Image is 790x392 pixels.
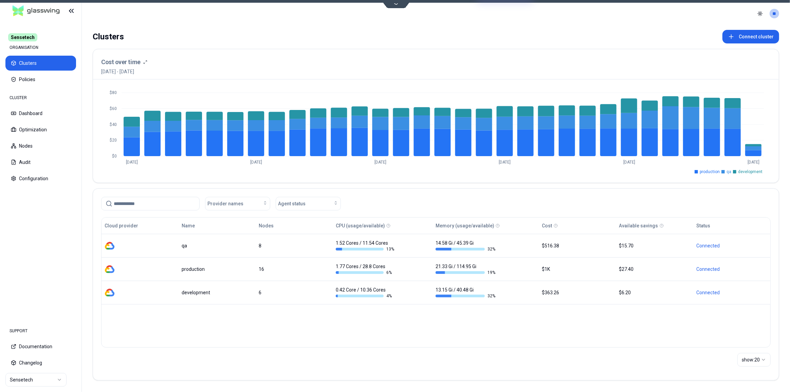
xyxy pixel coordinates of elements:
[696,289,767,296] div: Connected
[101,68,147,75] span: [DATE] - [DATE]
[8,33,37,41] span: Sensetech
[722,30,779,43] button: Connect cluster
[336,219,385,232] button: CPU (usage/available)
[374,160,386,165] tspan: [DATE]
[696,266,767,273] div: Connected
[5,324,76,338] div: SUPPORT
[5,56,76,71] button: Clusters
[110,122,117,127] tspan: $40
[336,263,396,275] div: 1.77 Cores / 28.8 Cores
[619,289,690,296] div: $6.20
[110,106,117,111] tspan: $60
[182,242,253,249] div: qa
[336,270,396,275] div: 6 %
[619,219,658,232] button: Available savings
[5,171,76,186] button: Configuration
[10,3,62,19] img: GlassWing
[259,219,274,232] button: Nodes
[619,242,690,249] div: $15.70
[748,160,759,165] tspan: [DATE]
[336,286,396,299] div: 0.42 Core / 10.36 Cores
[182,266,253,273] div: production
[5,122,76,137] button: Optimization
[5,106,76,121] button: Dashboard
[727,169,731,174] span: qa
[436,293,495,299] div: 32 %
[259,289,330,296] div: 6
[738,169,763,174] span: development
[126,160,138,165] tspan: [DATE]
[182,289,253,296] div: development
[5,91,76,105] div: CLUSTER
[5,138,76,153] button: Nodes
[205,197,270,210] button: Provider names
[105,241,115,251] img: gcp
[542,242,613,249] div: $516.38
[5,72,76,87] button: Policies
[436,270,495,275] div: 19 %
[259,242,330,249] div: 8
[276,197,341,210] button: Agent status
[336,293,396,299] div: 4 %
[436,219,494,232] button: Memory (usage/available)
[207,200,243,207] span: Provider names
[105,219,138,232] button: Cloud provider
[112,154,117,158] tspan: $0
[499,160,511,165] tspan: [DATE]
[101,57,141,67] h3: Cost over time
[619,266,690,273] div: $27.40
[542,289,613,296] div: $363.26
[436,240,495,252] div: 14.58 Gi / 45.39 Gi
[542,219,552,232] button: Cost
[336,246,396,252] div: 13 %
[93,30,124,43] div: Clusters
[5,41,76,54] div: ORGANISATION
[5,155,76,170] button: Audit
[436,246,495,252] div: 32 %
[182,219,195,232] button: Name
[110,90,117,95] tspan: $80
[696,222,710,229] div: Status
[5,339,76,354] button: Documentation
[436,263,495,275] div: 21.33 Gi / 114.95 Gi
[696,242,767,249] div: Connected
[623,160,635,165] tspan: [DATE]
[336,240,396,252] div: 1.52 Cores / 11.54 Cores
[700,169,720,174] span: production
[110,138,117,143] tspan: $20
[105,287,115,298] img: gcp
[250,160,262,165] tspan: [DATE]
[105,264,115,274] img: gcp
[259,266,330,273] div: 16
[5,355,76,370] button: Changelog
[542,266,613,273] div: $1K
[278,200,306,207] span: Agent status
[436,286,495,299] div: 13.15 Gi / 40.48 Gi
